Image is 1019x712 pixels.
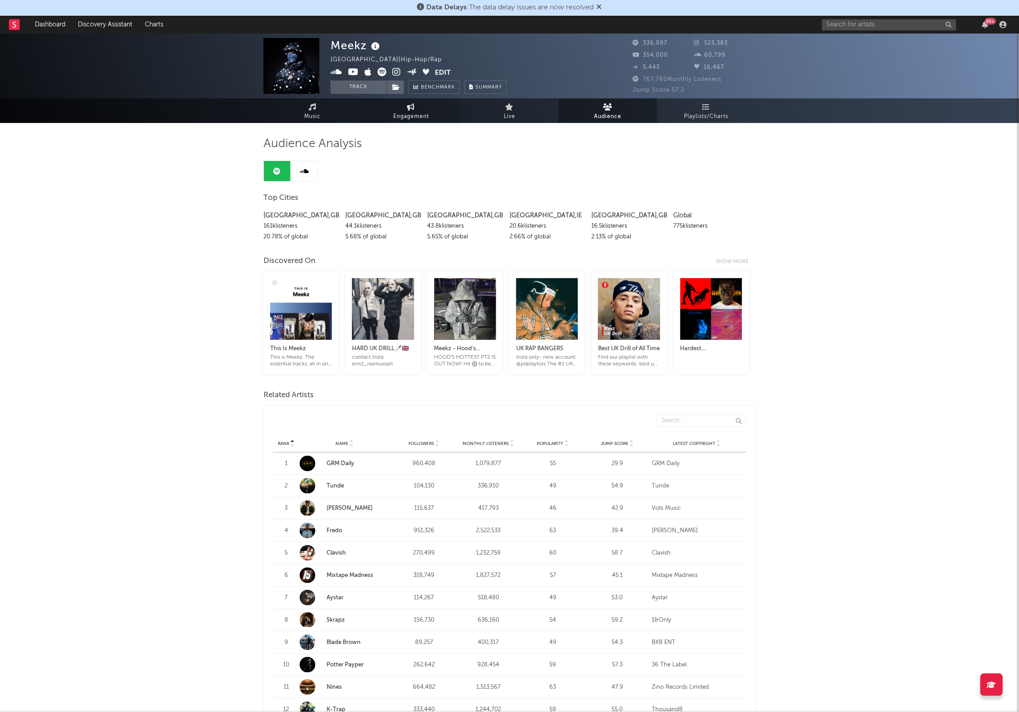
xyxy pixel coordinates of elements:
div: 59 [523,661,583,670]
a: HARD UK DRILL🗡️🇬🇧contact Insta: emi1_rasmusson [352,335,414,368]
div: 11 [277,683,295,692]
a: Nines [300,679,390,695]
a: Playlists/Charts [657,98,756,123]
div: 3 [277,504,295,513]
div: Zino Records Limited [652,683,742,692]
div: 1,827,572 [459,571,518,580]
div: HARD UK DRILL🗡️🇬🇧 [352,343,414,354]
div: 45.1 [587,571,647,580]
div: 44.1k listeners [345,221,420,232]
div: 49 [523,638,583,647]
div: 636,160 [459,616,518,625]
a: Tunde [327,483,344,489]
a: Discovery Assistant [72,16,139,34]
div: 20.6k listeners [509,221,585,232]
div: [GEOGRAPHIC_DATA] , GB [345,210,420,221]
div: 8 [277,616,295,625]
div: 49 [523,482,583,491]
div: 57 [523,571,583,580]
div: 10 [277,661,295,670]
div: Clavish [652,549,742,558]
span: Latest Copyright [673,441,715,446]
span: 523,383 [694,40,728,46]
div: 49 [523,593,583,602]
div: This is Meekz. The essential tracks, all in one playlist. [270,354,332,368]
a: Blade Brown [327,640,361,645]
a: Aystar [300,590,390,606]
div: HOOD'S HOTTEST PT2 IS OUT NOW! Hit ⨁ to be first to hear new music from Meekz [434,354,496,368]
div: 54.3 [587,638,647,647]
input: Search... [657,415,746,427]
div: 55 [523,459,583,468]
a: Audience [559,98,657,123]
div: 156,730 [394,616,454,625]
div: Find our playlist with these keywords: best uk drill songs - uk drill hits - top uk drill - uk dr... [598,354,660,368]
a: Dashboard [29,16,72,34]
span: Engagement [393,111,429,122]
div: 115,637 [394,504,454,513]
a: Blade Brown [300,635,390,650]
div: 29.9 [587,459,647,468]
div: Show more [716,256,756,267]
div: 5.65 % of global [428,232,503,242]
input: Search for artists [822,19,956,30]
div: 7 [277,593,295,602]
div: 960,408 [394,459,454,468]
span: : The data delay issues are now resolved [427,4,594,11]
div: 63 [523,526,583,535]
button: Track [331,81,386,94]
div: GRM Daily [652,459,742,468]
div: 2 [277,482,295,491]
span: Playlists/Charts [684,111,729,122]
div: Tunde [652,482,742,491]
a: Music [263,98,362,123]
a: Potter Payper [327,662,364,668]
div: 400,317 [459,638,518,647]
div: Meekz [331,38,382,53]
a: Best UK Drill of All TimeFind our playlist with these keywords: best uk drill songs - uk drill hi... [598,335,660,368]
div: 16.5k listeners [591,221,667,232]
div: 89,257 [394,638,454,647]
div: 57.3 [587,661,647,670]
span: Dismiss [597,4,602,11]
button: Edit [435,68,451,79]
span: Rank [278,441,289,446]
div: 2.13 % of global [591,232,667,242]
a: Aystar [327,595,344,601]
a: Mixtape Madness [300,568,390,583]
div: 114,267 [394,593,454,602]
div: UK RAP BANGERS [516,343,578,354]
div: 318,749 [394,571,454,580]
a: GRM Daily [300,456,390,471]
div: 42.9 [587,504,647,513]
div: Hardest [PERSON_NAME] songs🐐 [680,343,742,354]
div: [GEOGRAPHIC_DATA] , IE [509,210,585,221]
div: 951,326 [394,526,454,535]
div: 161k listeners [263,221,339,232]
div: 46 [523,504,583,513]
a: Hardest [PERSON_NAME] songs🐐 [680,335,742,361]
div: Vots Music [652,504,742,513]
div: 336,910 [459,482,518,491]
span: Top Cities [263,193,298,203]
a: Tunde [300,478,390,494]
button: Summary [464,81,507,94]
div: 53.0 [587,593,647,602]
button: 99+ [982,21,989,28]
a: Potter Payper [300,657,390,673]
div: 2.66 % of global [509,232,585,242]
div: Insta only- new account: @pdplaylists The #1 UK RAP Playlist on Spotify🇬🇧 [516,354,578,368]
div: Meekz - Hood's Hottest, Pt. 2 [434,343,496,354]
div: 104,130 [394,482,454,491]
a: Skrapz [327,617,345,623]
div: 5 [277,549,295,558]
span: Audience [594,111,622,122]
span: Monthly Listeners [463,441,509,446]
span: 16,467 [694,64,725,70]
div: 928,454 [459,661,518,670]
div: Global [674,210,749,221]
a: Fredo [300,523,390,538]
div: 59.2 [587,616,647,625]
div: 36 The Label [652,661,742,670]
a: Clavish [300,545,390,561]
